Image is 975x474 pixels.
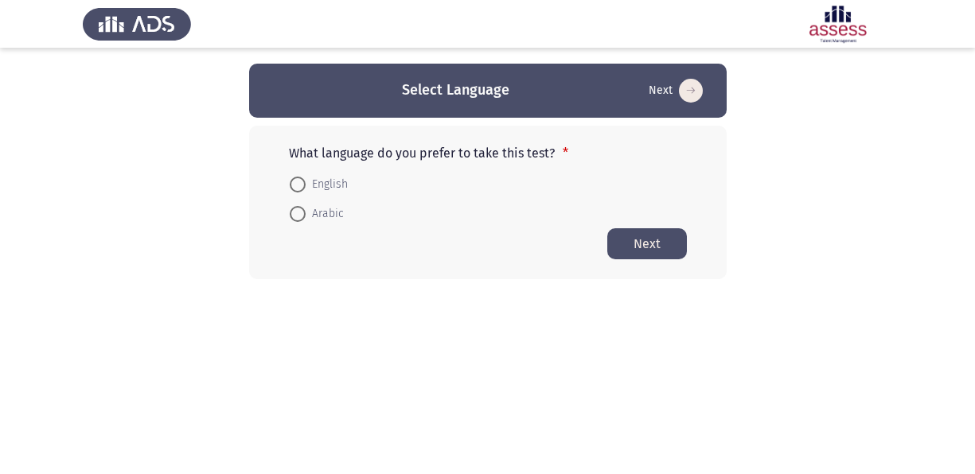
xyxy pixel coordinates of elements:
span: English [306,175,348,194]
button: Start assessment [644,78,708,103]
p: What language do you prefer to take this test? [289,146,687,161]
span: Arabic [306,204,344,223]
img: Assessment logo of Focus 4 Module Assessment (IB- A/EN/AR) [784,2,892,46]
h3: Select Language [402,80,509,100]
img: Assess Talent Management logo [83,2,191,46]
button: Start assessment [607,228,687,259]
